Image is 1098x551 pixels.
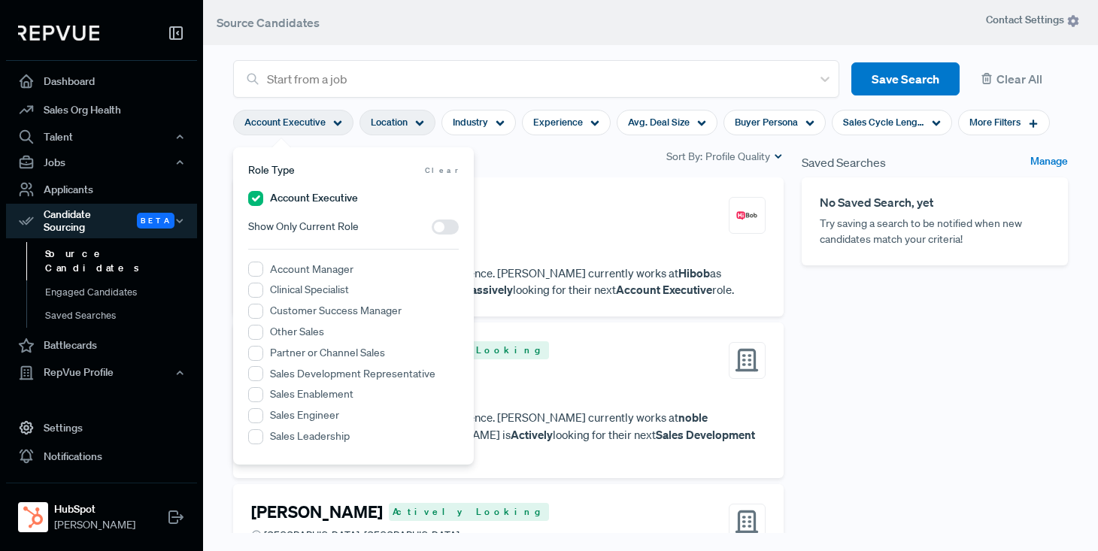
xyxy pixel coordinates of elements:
span: Experience [533,115,583,129]
span: Profile Quality [705,149,770,165]
span: Avg. Deal Size [628,115,690,129]
a: Dashboard [6,67,197,95]
label: Sales Development Representative [270,366,435,382]
span: Buyer Persona [735,115,798,129]
a: Source Candidates [26,242,217,280]
strong: Actively [511,427,553,442]
p: has years of sales experience. [PERSON_NAME] currently works at as an . [PERSON_NAME] is looking ... [251,265,766,298]
span: [PERSON_NAME] [54,517,135,533]
a: Sales Org Health [6,95,197,124]
img: HubSpot [21,505,45,529]
button: Talent [6,124,197,150]
span: Role Type [248,162,295,178]
a: Manage [1030,153,1068,171]
span: Location [371,115,408,129]
p: has years of sales experience. [PERSON_NAME] currently works at as a . [PERSON_NAME] is looking f... [251,409,766,460]
label: Partner or Channel Sales [270,345,385,361]
img: RepVue [18,26,99,41]
a: Applicants [6,175,197,204]
span: Actively Looking [389,503,549,521]
span: Sales Cycle Length [843,115,924,129]
label: Clinical Specialist [270,282,349,298]
label: Account Manager [270,262,353,277]
span: More Filters [969,115,1021,129]
a: Saved Searches [26,304,217,328]
strong: Hibob [678,265,710,280]
label: Sales Enablement [270,386,353,402]
span: Show Only Current Role [248,219,359,235]
label: Customer Success Manager [270,303,402,319]
label: Other Sales [270,324,324,340]
h4: [PERSON_NAME] [251,502,383,522]
a: Engaged Candidates [26,280,217,304]
img: Hibob [733,202,760,229]
strong: Account Executive [616,282,712,297]
a: HubSpotHubSpot[PERSON_NAME] [6,483,197,539]
span: [GEOGRAPHIC_DATA], [GEOGRAPHIC_DATA] [264,528,460,542]
button: Jobs [6,150,197,175]
span: Industry [453,115,488,129]
button: Clear All [972,62,1068,96]
strong: Passively [463,282,513,297]
span: Beta [137,213,174,229]
button: RepVue Profile [6,360,197,386]
span: Contact Settings [986,12,1080,28]
button: Candidate Sourcing Beta [6,204,197,238]
label: Sales Leadership [270,428,350,444]
button: Save Search [851,62,960,96]
span: Saved Searches [802,153,886,171]
a: Battlecards [6,332,197,360]
span: Source Candidates [217,15,320,30]
h6: No Saved Search, yet [820,195,1050,210]
span: Account Executive [244,115,326,129]
a: Notifications [6,442,197,471]
div: Candidate Sourcing [6,204,197,238]
label: Account Executive [270,190,358,206]
label: Sales Engineer [270,407,339,423]
span: Clear [425,165,459,176]
a: Settings [6,413,197,442]
strong: HubSpot [54,501,135,517]
p: Try saving a search to be notified when new candidates match your criteria! [820,216,1050,247]
div: Sort By: [666,149,784,165]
